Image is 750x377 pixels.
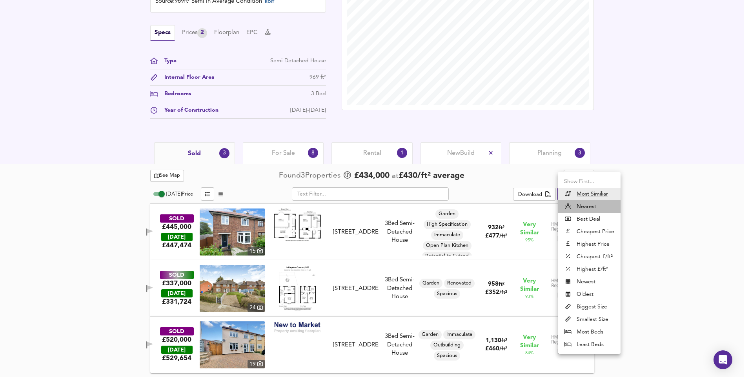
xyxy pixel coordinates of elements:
li: Cheapest Price [558,225,621,238]
li: Smallest Size [558,313,621,326]
li: Highest Price [558,238,621,250]
li: Best Deal [558,213,621,225]
li: Most Beds [558,326,621,338]
li: Least Beds [558,338,621,351]
li: Newest [558,275,621,288]
u: Most Similiar [577,190,608,198]
li: Oldest [558,288,621,301]
div: Open Intercom Messenger [714,350,732,369]
li: Nearest [558,200,621,213]
li: Highest £/ft² [558,263,621,275]
li: Cheapest £/ft² [558,250,621,263]
li: Biggest Size [558,301,621,313]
